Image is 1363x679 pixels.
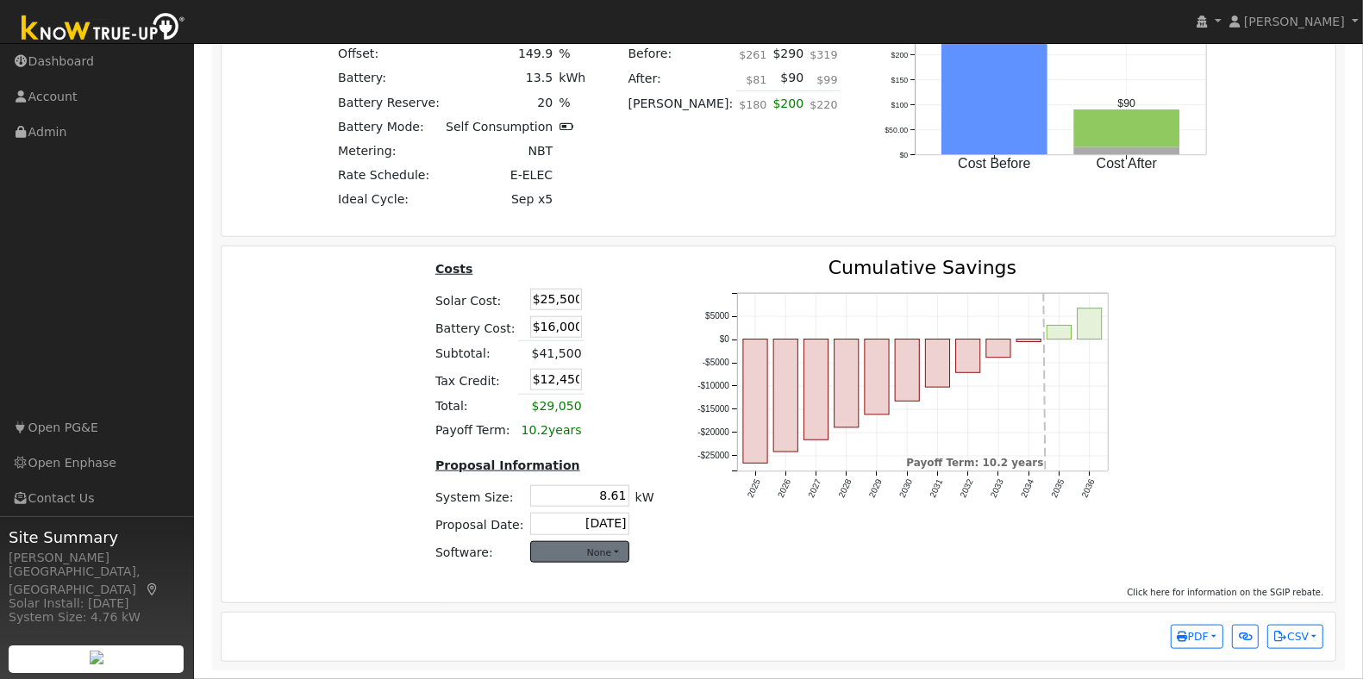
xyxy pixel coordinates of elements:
button: PDF [1171,625,1223,649]
td: Battery Cost: [432,313,518,341]
text: $0 [900,151,909,159]
span: 10.2 [522,423,548,437]
rect: onclick="" [1077,308,1101,339]
td: kWh [556,66,589,90]
text: Cost After [1097,156,1158,171]
rect: onclick="" [1074,109,1180,147]
td: $90 [770,66,807,91]
text: -$25000 [697,452,729,461]
rect: onclick="" [773,339,797,452]
div: System Size: 4.76 kW [9,608,184,626]
text: 2030 [897,477,914,499]
td: Proposal Date: [432,510,527,538]
td: $261 [736,42,770,66]
text: -$20000 [697,428,729,438]
td: $200 [770,91,807,126]
td: $41,500 [518,341,585,366]
text: 2035 [1049,477,1066,499]
td: Tax Credit: [432,365,518,394]
td: $220 [807,91,841,126]
rect: onclick="" [942,9,1048,154]
text: $50.00 [885,126,909,134]
div: [GEOGRAPHIC_DATA], [GEOGRAPHIC_DATA] [9,563,184,599]
text: 2031 [928,477,945,499]
td: $319 [807,42,841,66]
rect: onclick="" [1074,147,1180,155]
img: Know True-Up [13,9,194,48]
text: 2029 [866,477,884,499]
text: -$5000 [702,358,729,368]
td: Total: [432,394,518,419]
span: PDF [1178,631,1209,643]
rect: onclick="" [834,339,858,427]
rect: onclick="" [743,339,767,464]
td: After: [625,66,736,91]
td: Software: [432,538,527,565]
text: 2033 [988,477,1005,499]
rect: onclick="" [1047,326,1071,339]
td: NBT [443,139,556,163]
u: Costs [435,262,473,276]
text: 2028 [836,477,853,499]
text: Cost Before [959,156,1032,171]
td: Ideal Cycle: [335,188,443,212]
span: Sep x5 [511,192,553,206]
td: % [556,42,589,66]
text: -$10000 [697,382,729,391]
td: 13.5 [443,66,556,90]
td: Solar Cost: [432,285,518,313]
div: Solar Install: [DATE] [9,595,184,613]
u: Proposal Information [435,458,580,472]
td: $81 [736,66,770,91]
span: [PERSON_NAME] [1244,15,1345,28]
td: $29,050 [518,394,585,419]
text: 2026 [775,477,792,499]
td: $290 [770,42,807,66]
td: Battery Reserve: [335,90,443,115]
rect: onclick="" [955,339,979,373]
td: $99 [807,66,841,91]
text: -$15000 [697,405,729,414]
span: Site Summary [9,526,184,549]
rect: onclick="" [925,339,949,388]
td: Payoff Term: [432,419,518,443]
td: $180 [736,91,770,126]
td: 149.9 [443,42,556,66]
td: years [518,419,585,443]
td: % [556,90,589,115]
text: 2036 [1079,477,1097,499]
td: Subtotal: [432,341,518,366]
text: 2034 [1018,477,1035,499]
span: Click here for information on the SGIP rebate. [1128,588,1324,597]
td: Metering: [335,139,443,163]
td: [PERSON_NAME]: [625,91,736,126]
rect: onclick="" [803,339,828,440]
text: 2027 [806,477,823,499]
rect: onclick="" [1016,339,1041,342]
td: kW [632,483,657,510]
text: $150 [891,76,909,84]
td: Offset: [335,42,443,66]
text: $200 [891,51,909,59]
td: System Size: [432,483,527,510]
td: Self Consumption [443,115,556,139]
text: $100 [891,101,909,109]
td: Battery Mode: [335,115,443,139]
text: $5000 [705,312,729,321]
rect: onclick="" [895,339,919,402]
td: Before: [625,42,736,66]
td: E-ELEC [443,164,556,188]
div: [PERSON_NAME] [9,549,184,567]
button: CSV [1267,625,1323,649]
text: Payoff Term: 10.2 years [906,458,1043,470]
img: retrieve [90,651,103,664]
a: Map [145,582,160,596]
text: 2032 [958,477,975,499]
td: Battery: [335,66,443,90]
text: Cumulative Savings [828,257,1016,278]
button: None [530,541,629,563]
button: Generate Report Link [1232,625,1259,649]
text: $0 [719,335,729,345]
text: $90 [1118,97,1136,109]
rect: onclick="" [986,339,1010,358]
